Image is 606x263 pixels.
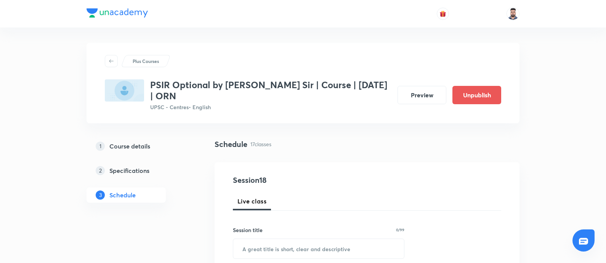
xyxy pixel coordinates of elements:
[233,226,263,234] h6: Session title
[398,86,446,104] button: Preview
[96,142,105,151] p: 1
[87,8,148,19] a: Company Logo
[150,103,391,111] p: UPSC - Centres • English
[507,7,519,20] img: Maharaj Singh
[109,166,149,175] h5: Specifications
[87,139,190,154] a: 1Course details
[396,228,404,232] p: 0/99
[96,190,105,200] p: 3
[215,139,247,150] h4: Schedule
[87,8,148,18] img: Company Logo
[233,174,372,186] h4: Session 18
[150,79,391,102] h3: PSIR Optional by [PERSON_NAME] Sir | Course | [DATE] | ORN
[109,190,136,200] h5: Schedule
[237,197,266,206] span: Live class
[109,142,150,151] h5: Course details
[437,8,449,20] button: avatar
[250,140,271,148] p: 17 classes
[96,166,105,175] p: 2
[439,10,446,17] img: avatar
[87,163,190,178] a: 2Specifications
[105,79,144,102] img: E8D17AFD-1410-4503-89AA-C028837A3EF2_plus.png
[133,58,159,65] p: Plus Courses
[452,86,501,104] button: Unpublish
[233,239,404,258] input: A great title is short, clear and descriptive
